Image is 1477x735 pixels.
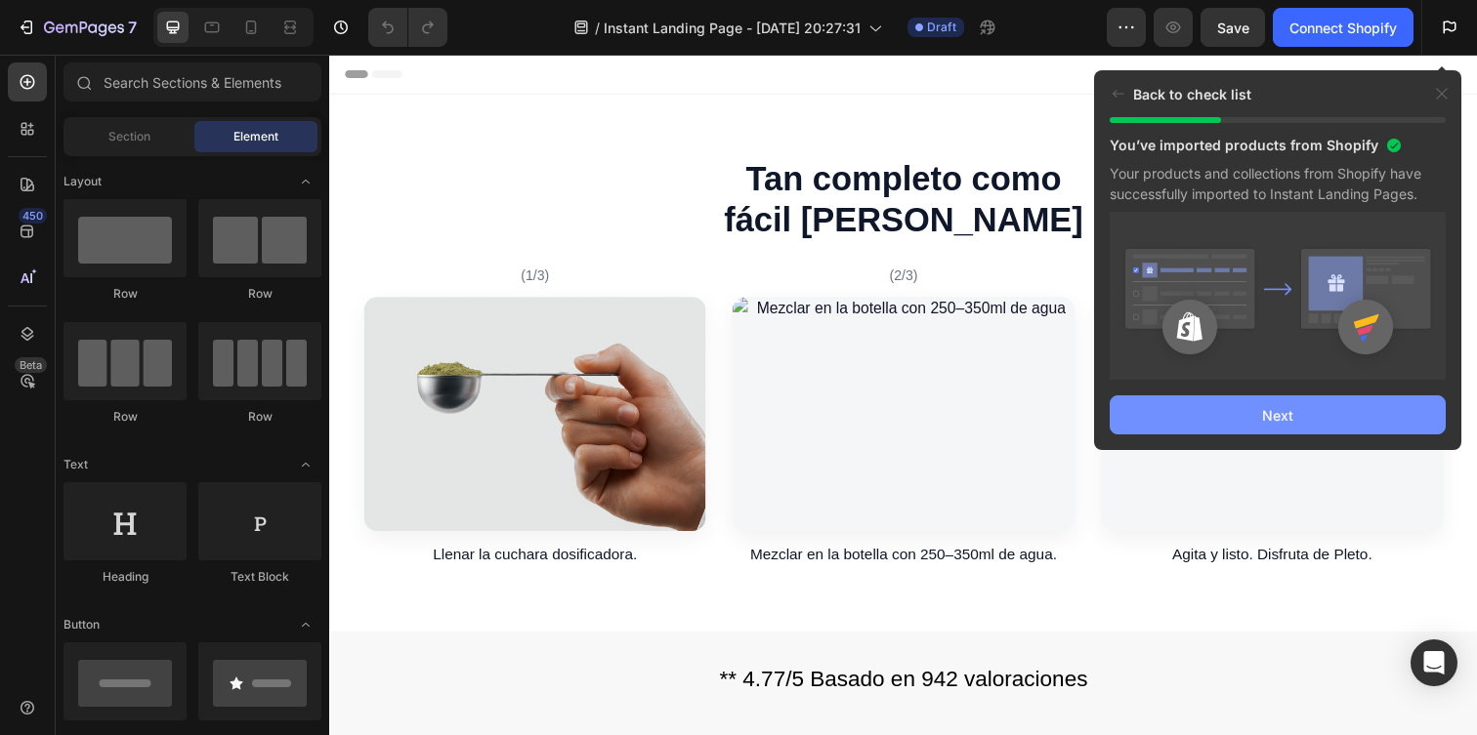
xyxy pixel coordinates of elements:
span: Text [63,456,88,473]
span: Button [63,616,100,633]
span: Instant Landing Page - [DATE] 20:27:31 [604,18,861,38]
div: Open Intercom Messenger [1411,639,1457,686]
span: Back to check list [1133,84,1251,104]
div: Row [63,408,187,426]
span: / [595,18,600,38]
button: Next [1110,395,1446,434]
button: Connect Shopify [1273,8,1414,47]
div: Row [63,285,187,303]
div: Next [1262,405,1293,426]
span: You’ve imported products from Shopify [1110,135,1378,155]
div: (3/3) [788,216,1137,237]
figcaption: Mezclar en la botella con 250–350ml de agua. [411,499,760,522]
span: Save [1217,20,1249,36]
input: Search Sections & Elements [63,62,321,102]
div: (2/3) [411,216,760,237]
div: Text Block [198,568,321,586]
span: Toggle open [290,609,321,640]
div: Beta [15,357,47,373]
img: Mezclar en la botella con 250–350ml de agua [411,247,760,487]
button: 7 [8,8,146,47]
div: Your products and collections from Shopify have successfully imported to Instant Landing Pages. [1110,163,1446,204]
div: Row [198,285,321,303]
div: Row [198,408,321,426]
img: Agita y listo. Disfruta de Pleto [788,247,1137,487]
span: Toggle open [290,166,321,197]
div: Undo/Redo [368,8,447,47]
span: Layout [63,173,102,190]
span: Element [233,128,278,145]
div: Heading [63,568,187,586]
span: Toggle open [290,449,321,480]
figcaption: Agita y listo. Disfruta de Pleto. [788,499,1137,522]
p: 7 [128,16,137,39]
span: Draft [927,19,956,36]
button: Save [1201,8,1265,47]
img: step_template [1110,212,1446,380]
span: Section [108,128,150,145]
div: Connect Shopify [1289,18,1397,38]
iframe: Design area [329,55,1477,735]
div: 450 [19,208,47,224]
